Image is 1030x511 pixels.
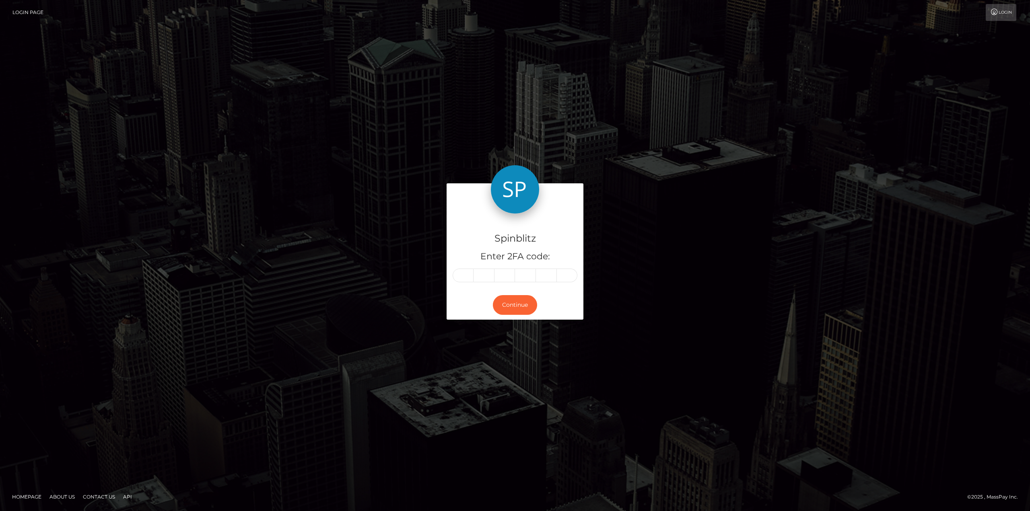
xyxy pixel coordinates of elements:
[967,493,1024,501] div: © 2025 , MassPay Inc.
[453,250,577,263] h5: Enter 2FA code:
[120,490,135,503] a: API
[491,165,539,213] img: Spinblitz
[493,295,537,315] button: Continue
[12,4,43,21] a: Login Page
[46,490,78,503] a: About Us
[453,232,577,246] h4: Spinblitz
[9,490,45,503] a: Homepage
[80,490,118,503] a: Contact Us
[986,4,1016,21] a: Login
